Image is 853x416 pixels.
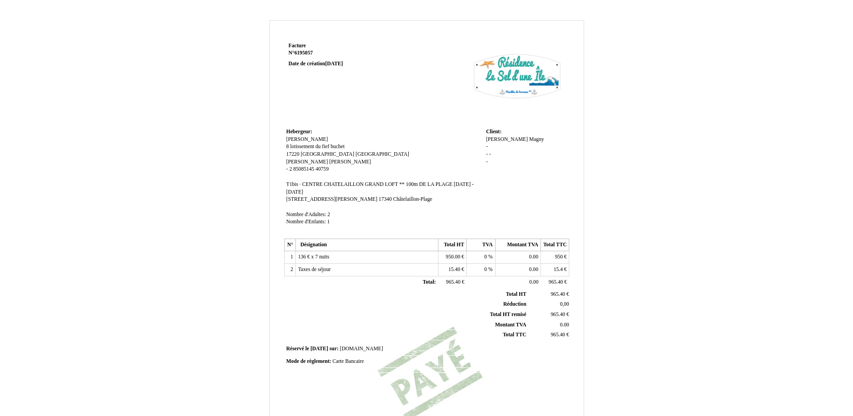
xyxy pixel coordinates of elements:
td: € [541,264,569,276]
span: 136 € x 7 nuits [298,254,329,260]
th: TVA [467,239,495,251]
img: logo [467,42,567,110]
span: 0.00 [560,322,569,328]
span: 0.00 [529,279,538,285]
td: 1 [284,251,295,264]
span: - [489,151,491,157]
span: [DATE] [325,61,343,67]
td: € [438,264,466,276]
span: Total: [423,279,436,285]
span: 0.00 [529,267,538,272]
span: 965.40 [551,312,565,317]
td: € [528,289,571,299]
span: Magny [529,136,544,142]
span: Total HT [506,291,526,297]
td: € [438,251,466,264]
span: Taxes de séjour [298,267,331,272]
span: [PERSON_NAME] [329,159,371,165]
span: Facture [289,43,306,49]
span: 6195057 [295,50,313,56]
span: 15.4 [554,267,563,272]
td: € [438,276,466,289]
span: Mode de règlement: [286,358,331,364]
span: [PERSON_NAME] [286,159,328,165]
strong: N° [289,50,396,57]
th: Désignation [295,239,438,251]
span: 965.40 [551,291,565,297]
span: T1bis · CENTRE CHATELAILLON GRAND LOFT ** 100m DE LA PLAGE [286,181,453,187]
span: 0 [484,254,487,260]
span: Réduction [503,301,526,307]
span: [PERSON_NAME] [286,136,328,142]
td: 2 [284,264,295,276]
span: Total HT remisé [490,312,526,317]
span: - [486,144,488,149]
span: 0 [484,267,487,272]
span: 950.00 [446,254,460,260]
span: Total TTC [503,332,526,338]
span: - [486,159,488,165]
td: € [528,330,571,340]
span: Hebergeur: [286,129,313,135]
td: € [528,309,571,320]
th: Total TTC [541,239,569,251]
span: 965.40 [446,279,460,285]
span: 950 [555,254,563,260]
td: % [467,251,495,264]
span: Réservé le [286,346,309,352]
span: 965.40 [551,332,565,338]
td: € [541,251,569,264]
span: - [486,151,488,157]
span: Nombre d'Enfants: [286,219,326,225]
th: N° [284,239,295,251]
span: 8 lotissement du fief buchet [286,144,345,149]
th: Montant TVA [495,239,540,251]
th: Total HT [438,239,466,251]
span: 1 [327,219,330,225]
span: [PERSON_NAME] [486,136,528,142]
span: [GEOGRAPHIC_DATA] [301,151,354,157]
span: Montant TVA [495,322,526,328]
span: [STREET_ADDRESS][PERSON_NAME] [286,196,378,202]
span: Châtelaillon-Plage [393,196,432,202]
span: 965.40 [549,279,563,285]
span: Nombre d'Adultes: [286,212,326,217]
td: % [467,264,495,276]
span: Client: [486,129,501,135]
span: 2 [327,212,330,217]
span: - [286,166,288,172]
span: 0,00 [560,301,569,307]
span: [GEOGRAPHIC_DATA] [356,151,409,157]
span: [DATE] [310,346,328,352]
span: [DATE] - [DATE] [286,181,474,195]
span: 2 85085145 40759 [289,166,329,172]
td: € [541,276,569,289]
span: [DOMAIN_NAME] [340,346,383,352]
span: 0.00 [529,254,538,260]
strong: Date de création [289,61,343,67]
span: 15.40 [448,267,460,272]
span: sur: [330,346,339,352]
span: 17220 [286,151,299,157]
span: Carte Bancaire [332,358,364,364]
span: 17340 [379,196,392,202]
